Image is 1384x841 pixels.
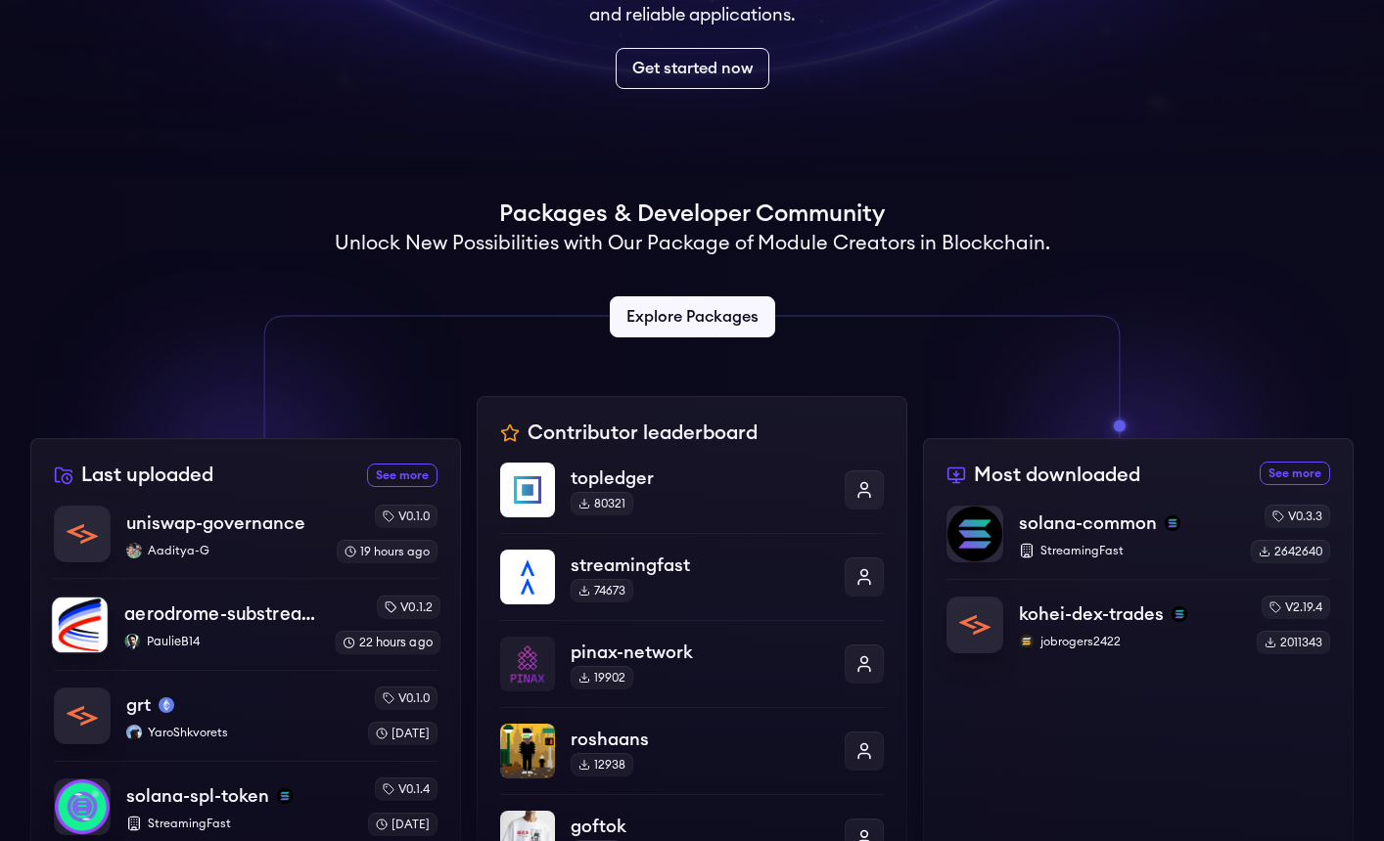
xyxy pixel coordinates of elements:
p: Aaditya-G [126,543,321,558]
a: streamingfaststreamingfast74673 [500,533,884,620]
img: mainnet [159,697,174,713]
div: v0.1.0 [375,505,438,528]
p: aerodrome-substreams [124,600,319,628]
a: pinax-networkpinax-network19902 [500,620,884,707]
div: 22 hours ago [335,631,440,654]
div: 12938 [571,753,633,776]
img: solana [277,788,293,804]
p: kohei-dex-trades [1019,600,1164,628]
img: PaulieB14 [124,634,140,649]
div: v0.3.3 [1265,505,1330,528]
a: roshaansroshaans12938 [500,707,884,794]
a: Explore Packages [610,296,775,337]
div: 80321 [571,492,633,515]
img: grt [55,688,110,743]
a: aerodrome-substreamsaerodrome-substreamsPaulieB14PaulieB14v0.1.222 hours ago [51,578,440,670]
img: streamingfast [500,550,555,604]
h1: Packages & Developer Community [499,199,885,230]
p: solana-spl-token [126,782,269,810]
a: topledgertopledger80321 [500,463,884,533]
p: YaroShkvorets [126,725,352,740]
img: Aaditya-G [126,543,142,558]
div: 2642640 [1251,540,1330,563]
p: goftok [571,813,829,840]
div: [DATE] [368,813,438,836]
img: uniswap-governance [55,507,110,561]
img: solana [1172,606,1187,622]
img: solana-spl-token [55,779,110,834]
p: jobrogers2422 [1019,634,1241,649]
p: streamingfast [571,552,829,579]
p: grt [126,691,151,719]
div: v2.19.4 [1262,596,1330,619]
img: pinax-network [500,637,555,691]
p: topledger [571,465,829,492]
img: topledger [500,463,555,517]
img: kohei-dex-trades [947,598,1002,652]
p: uniswap-governance [126,509,305,537]
a: solana-commonsolana-commonsolanaStreamingFastv0.3.32642640 [946,505,1330,579]
img: aerodrome-substreams [52,598,108,653]
a: Get started now [616,48,769,89]
p: solana-common [1019,509,1157,537]
img: YaroShkvorets [126,725,142,740]
p: StreamingFast [1019,543,1235,558]
h2: Unlock New Possibilities with Our Package of Module Creators in Blockchain. [335,230,1050,257]
div: 74673 [571,579,633,602]
p: PaulieB14 [124,634,319,649]
div: 19 hours ago [337,540,438,563]
a: See more most downloaded packages [1260,462,1330,485]
div: 19902 [571,666,633,689]
img: jobrogers2422 [1019,634,1035,649]
div: v0.1.2 [377,596,440,619]
div: 2011343 [1257,631,1330,654]
p: StreamingFast [126,816,352,831]
img: solana [1165,515,1180,531]
p: pinax-network [571,639,829,666]
div: [DATE] [368,722,438,745]
a: uniswap-governanceuniswap-governanceAaditya-GAaditya-Gv0.1.019 hours ago [54,505,438,579]
a: kohei-dex-tradeskohei-dex-tradessolanajobrogers2422jobrogers2422v2.19.42011343 [946,579,1330,654]
div: v0.1.4 [375,777,438,801]
p: roshaans [571,726,829,753]
div: v0.1.0 [375,686,438,710]
img: solana-common [947,507,1002,561]
a: grtgrtmainnetYaroShkvoretsYaroShkvoretsv0.1.0[DATE] [54,670,438,761]
a: See more recently uploaded packages [367,464,438,487]
img: roshaans [500,724,555,778]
